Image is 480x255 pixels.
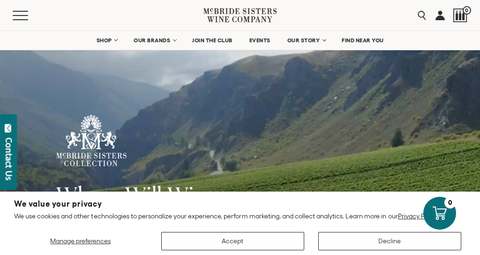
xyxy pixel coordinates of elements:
span: 0 [463,6,471,15]
span: EVENTS [249,37,270,44]
span: SHOP [96,37,112,44]
div: Contact Us [4,138,14,180]
button: Manage preferences [14,232,147,250]
span: Manage preferences [50,237,111,245]
a: FIND NEAR YOU [336,31,390,50]
p: We use cookies and other technologies to personalize your experience, perform marketing, and coll... [14,212,466,220]
a: Privacy Policy. [398,212,439,220]
span: OUR BRANDS [134,37,170,44]
a: SHOP [90,31,123,50]
a: EVENTS [243,31,277,50]
a: OUR BRANDS [127,31,181,50]
a: JOIN THE CLUB [186,31,239,50]
span: FIND NEAR YOU [342,37,384,44]
span: OUR STORY [287,37,320,44]
button: Mobile Menu Trigger [13,11,46,20]
a: OUR STORY [281,31,331,50]
div: 0 [444,197,456,209]
button: Decline [318,232,461,250]
button: Accept [161,232,304,250]
span: JOIN THE CLUB [192,37,232,44]
h2: We value your privacy [14,200,466,208]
